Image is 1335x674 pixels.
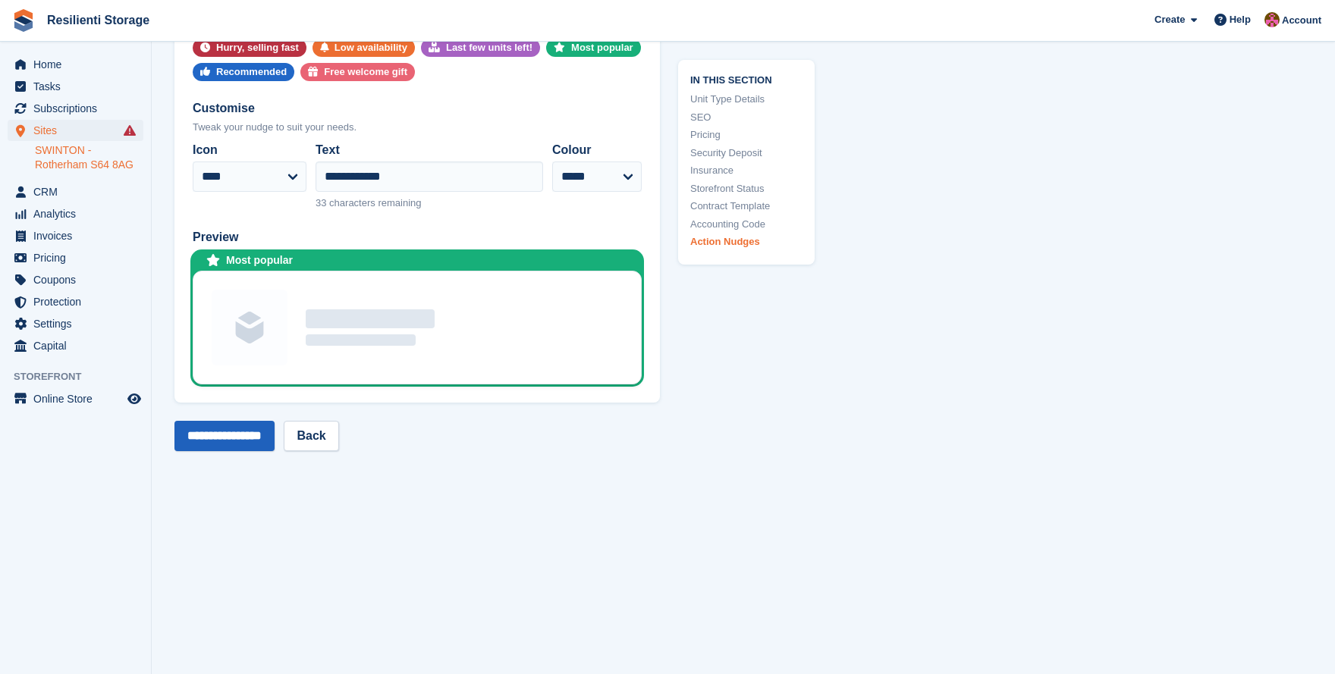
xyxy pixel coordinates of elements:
[193,99,642,118] div: Customise
[41,8,155,33] a: Resilienti Storage
[1230,12,1251,27] span: Help
[33,120,124,141] span: Sites
[33,54,124,75] span: Home
[690,109,803,124] a: SEO
[8,225,143,246] a: menu
[33,181,124,202] span: CRM
[690,180,803,196] a: Storefront Status
[193,120,642,135] div: Tweak your nudge to suit your needs.
[690,234,803,249] a: Action Nudges
[571,39,633,57] div: Most popular
[226,252,293,268] div: Most popular
[33,388,124,409] span: Online Store
[316,197,326,208] span: 33
[193,141,306,159] label: Icon
[8,203,143,224] a: menu
[125,390,143,408] a: Preview store
[421,39,540,57] button: Last few units left!
[193,228,642,246] div: Preview
[14,369,151,384] span: Storefront
[313,39,415,57] button: Low availability
[8,313,143,334] a: menu
[33,291,124,312] span: Protection
[1264,12,1280,27] img: Kerrie Whiteley
[33,98,124,119] span: Subscriptions
[552,141,642,159] label: Colour
[8,269,143,290] a: menu
[546,39,641,57] button: Most popular
[329,197,421,208] span: characters remaining
[33,269,124,290] span: Coupons
[8,98,143,119] a: menu
[124,124,136,136] i: Smart entry sync failures have occurred
[1282,13,1321,28] span: Account
[446,39,532,57] div: Last few units left!
[8,76,143,97] a: menu
[690,216,803,231] a: Accounting Code
[690,71,803,86] span: In this section
[690,199,803,214] a: Contract Template
[284,421,338,451] a: Back
[33,203,124,224] span: Analytics
[335,39,407,57] div: Low availability
[33,76,124,97] span: Tasks
[216,63,287,81] div: Recommended
[690,127,803,143] a: Pricing
[690,163,803,178] a: Insurance
[193,63,294,81] button: Recommended
[8,54,143,75] a: menu
[33,247,124,268] span: Pricing
[8,247,143,268] a: menu
[216,39,299,57] div: Hurry, selling fast
[193,39,306,57] button: Hurry, selling fast
[324,63,407,81] div: Free welcome gift
[33,313,124,334] span: Settings
[1154,12,1185,27] span: Create
[300,63,415,81] button: Free welcome gift
[33,335,124,356] span: Capital
[35,143,143,172] a: SWINTON - Rotherham S64 8AG
[8,335,143,356] a: menu
[690,92,803,107] a: Unit Type Details
[12,9,35,32] img: stora-icon-8386f47178a22dfd0bd8f6a31ec36ba5ce8667c1dd55bd0f319d3a0aa187defe.svg
[8,388,143,409] a: menu
[8,120,143,141] a: menu
[8,181,143,202] a: menu
[8,291,143,312] a: menu
[690,145,803,160] a: Security Deposit
[212,290,287,365] img: Unit group image placeholder
[33,225,124,246] span: Invoices
[316,141,543,159] label: Text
